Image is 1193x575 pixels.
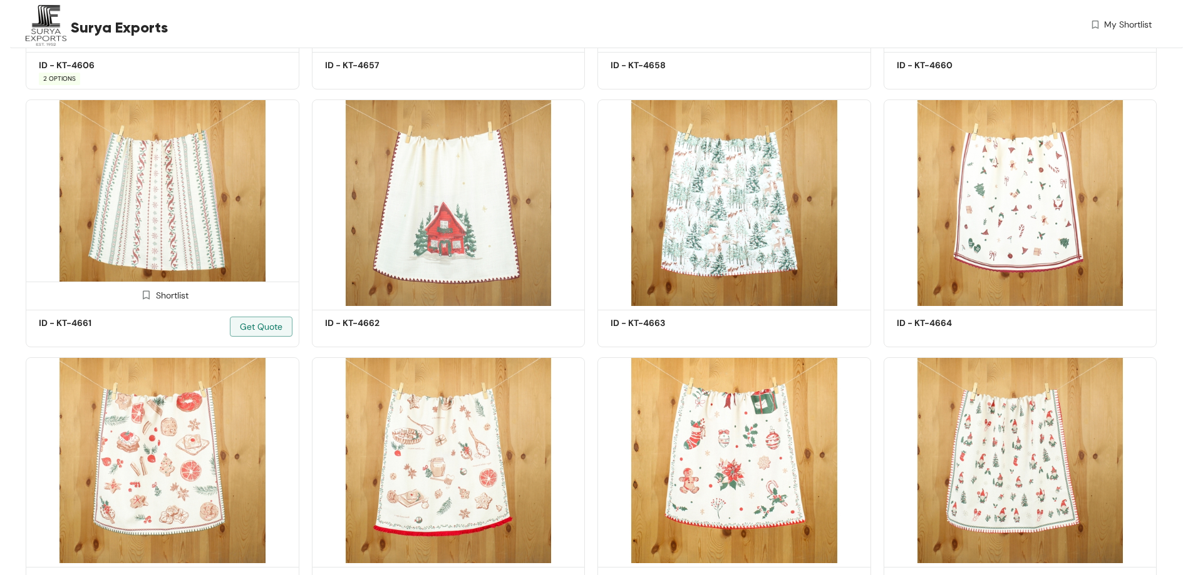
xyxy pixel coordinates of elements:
h5: ID - KT-4660 [897,59,1003,72]
img: a821f855-958c-4a19-b463-ac299d7b0d09 [884,357,1157,564]
h5: ID - KT-4661 [39,317,145,330]
h5: ID - KT-4662 [325,317,431,330]
span: Surya Exports [71,16,168,39]
h5: ID - KT-4657 [325,59,431,72]
img: Buyer Portal [26,5,66,46]
span: My Shortlist [1104,18,1152,31]
img: 799a5b3b-9090-4e30-96cd-158b87879c1e [312,99,586,306]
h5: ID - KT-4606 [39,59,145,72]
div: Shortlist [136,288,189,300]
img: 43dd3bf7-7c60-49d5-a7d7-e6c28e3852e5 [26,357,299,564]
span: 2 OPTIONS [39,73,80,85]
img: 5355f01f-d6a5-4c04-9d93-2739aa68b075 [312,357,586,564]
button: Get Quote [230,317,292,337]
img: 63def8bd-b854-491c-b597-e66aac13169c [597,357,871,564]
img: 02ceeebd-d479-45f9-84e0-f6e493ddba53 [597,99,871,306]
h5: ID - KT-4663 [611,317,717,330]
h5: ID - KT-4658 [611,59,717,72]
img: abacbf69-cf6e-4367-a7bf-d3dcdc0216ae [884,99,1157,306]
span: Get Quote [240,320,282,333]
h5: ID - KT-4664 [897,317,1003,330]
img: wishlist [1090,18,1101,31]
img: ad5cddb1-aa23-4e01-bf88-f27dedca18e7 [26,99,299,306]
img: Shortlist [140,289,152,301]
